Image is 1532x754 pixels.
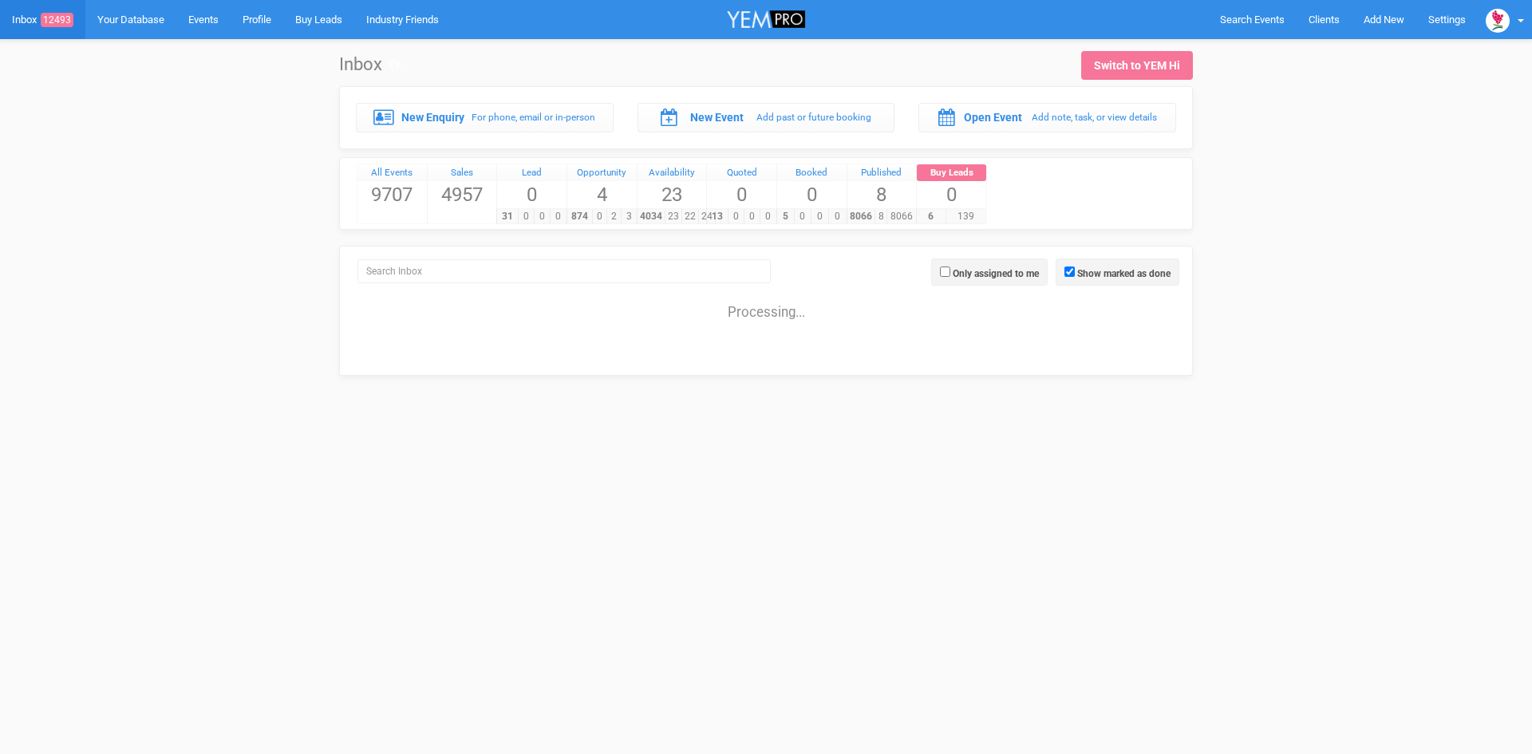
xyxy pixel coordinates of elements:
a: Buy Leads [917,164,986,182]
span: 8 [847,181,917,208]
span: 0 [728,209,744,224]
input: Search Inbox [357,259,771,283]
a: Lead [497,164,567,182]
h1: Inbox [339,55,401,74]
span: 0 [811,209,829,224]
span: 0 [777,181,847,208]
span: 874 [567,209,593,224]
span: 0 [550,209,567,224]
small: Add note, task, or view details [1032,112,1157,123]
span: 0 [534,209,551,224]
div: Processing... [344,287,1188,319]
a: New Event Add past or future booking [638,103,895,132]
span: 6 [916,209,946,224]
span: 0 [744,209,760,224]
a: Opportunity [567,164,637,182]
img: open-uri20190322-4-14wp8y4 [1486,9,1510,33]
label: New Event [690,109,744,125]
span: Clients [1309,14,1340,26]
label: Show marked as done [1077,266,1171,281]
div: Switch to YEM Hi [1094,57,1180,73]
span: 139 [946,209,986,224]
label: Only assigned to me [953,266,1039,281]
a: Availability [638,164,707,182]
span: 3 [621,209,636,224]
a: Open Event Add note, task, or view details [918,103,1176,132]
span: 8 [875,209,887,224]
span: 0 [707,181,776,208]
label: Open Event [964,109,1022,125]
a: Switch to YEM Hi [1081,51,1193,80]
span: 8066 [847,209,876,224]
a: Quoted [707,164,776,182]
span: 4957 [428,181,497,208]
span: 0 [917,181,986,208]
span: 0 [794,209,812,224]
span: 5 [776,209,795,224]
span: 8066 [886,209,916,224]
span: 13 [706,209,728,224]
a: Published [847,164,917,182]
span: 0 [760,209,776,224]
span: 4 [567,181,637,208]
span: Search Events [1220,14,1285,26]
span: 22 [681,209,699,224]
span: 12493 [41,13,73,27]
span: 0 [828,209,847,224]
a: Booked [777,164,847,182]
label: New Enquiry [401,109,464,125]
span: 0 [518,209,535,224]
span: 24 [698,209,716,224]
span: 0 [497,181,567,208]
span: 23 [638,181,707,208]
span: 9707 [357,181,427,208]
span: 2 [606,209,622,224]
span: 31 [496,209,519,224]
small: For phone, email or in-person [472,112,595,123]
a: Sales [428,164,497,182]
span: 0 [592,209,607,224]
small: Add past or future booking [756,112,871,123]
span: 23 [665,209,682,224]
span: Add New [1364,14,1404,26]
a: New Enquiry For phone, email or in-person [356,103,614,132]
a: All Events [357,164,427,182]
span: 4034 [637,209,665,224]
